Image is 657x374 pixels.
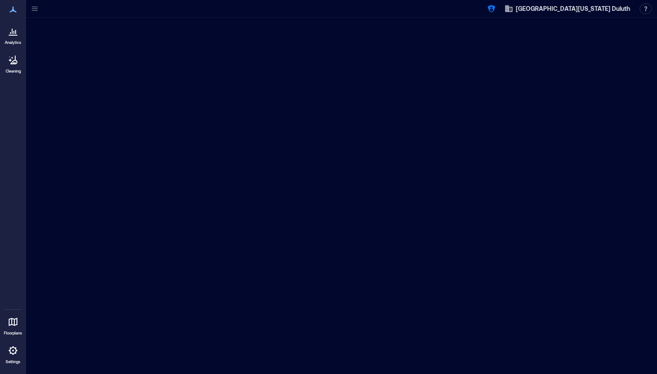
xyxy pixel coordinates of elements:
[4,331,22,336] p: Floorplans
[5,40,21,45] p: Analytics
[6,69,21,74] p: Cleaning
[502,2,633,16] button: [GEOGRAPHIC_DATA][US_STATE] Duluth
[2,50,24,76] a: Cleaning
[1,311,25,338] a: Floorplans
[6,359,20,364] p: Settings
[2,21,24,48] a: Analytics
[3,340,23,367] a: Settings
[516,4,630,13] span: [GEOGRAPHIC_DATA][US_STATE] Duluth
